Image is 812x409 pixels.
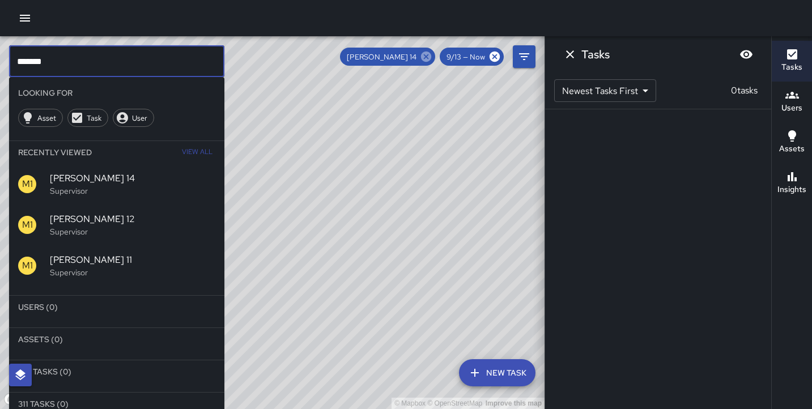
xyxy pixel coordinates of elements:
button: Blur [735,43,758,66]
h6: Tasks [581,45,610,63]
li: Users (0) [9,296,224,318]
h6: Users [781,102,802,114]
button: Assets [772,122,812,163]
div: M1[PERSON_NAME] 14Supervisor [9,164,224,204]
span: View All [182,143,212,161]
p: M1 [22,177,33,191]
div: User [113,109,154,127]
li: Jia Tasks (0) [9,360,224,383]
li: Assets (0) [9,328,224,351]
p: Supervisor [50,267,215,278]
div: 9/13 — Now [440,48,504,66]
p: Supervisor [50,226,215,237]
div: Asset [18,109,63,127]
span: Asset [31,113,62,123]
span: [PERSON_NAME] 12 [50,212,215,226]
button: Insights [772,163,812,204]
span: [PERSON_NAME] 14 [50,172,215,185]
button: Dismiss [559,43,581,66]
button: Tasks [772,41,812,82]
li: Looking For [9,82,224,104]
h6: Tasks [781,61,802,74]
div: Newest Tasks First [554,79,656,102]
div: [PERSON_NAME] 14 [340,48,435,66]
button: Filters [513,45,535,68]
span: Task [80,113,108,123]
span: [PERSON_NAME] 11 [50,253,215,267]
button: New Task [459,359,535,386]
button: View All [179,141,215,164]
p: M1 [22,218,33,232]
span: User [126,113,154,123]
div: Task [67,109,108,127]
p: Supervisor [50,185,215,197]
h6: Assets [779,143,805,155]
div: M1[PERSON_NAME] 12Supervisor [9,204,224,245]
div: M1[PERSON_NAME] 11Supervisor [9,245,224,286]
button: Users [772,82,812,122]
span: 9/13 — Now [440,52,492,62]
span: [PERSON_NAME] 14 [340,52,423,62]
li: Recently Viewed [9,141,224,164]
p: 0 tasks [726,84,762,97]
p: M1 [22,259,33,272]
h6: Insights [777,184,806,196]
